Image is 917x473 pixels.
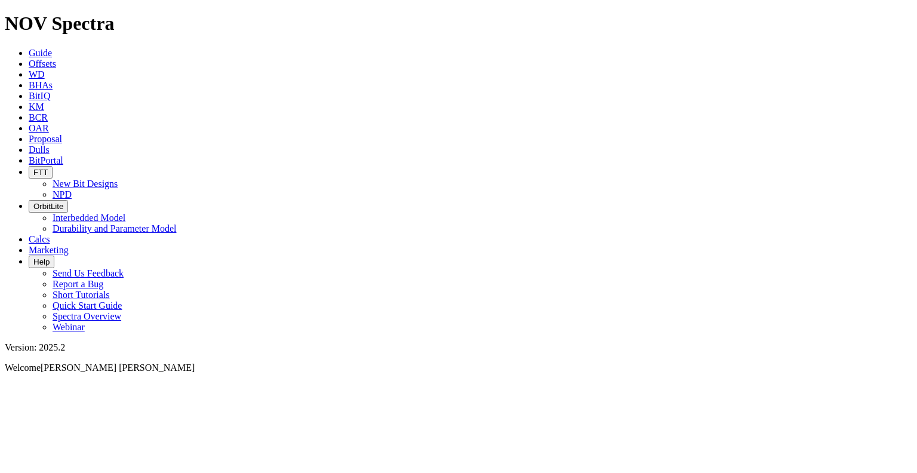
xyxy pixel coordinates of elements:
[33,168,48,177] span: FTT
[29,234,50,244] a: Calcs
[29,123,49,133] a: OAR
[29,69,45,79] a: WD
[29,59,56,69] a: Offsets
[29,256,54,268] button: Help
[5,363,912,373] p: Welcome
[29,166,53,179] button: FTT
[5,342,912,353] div: Version: 2025.2
[29,91,50,101] a: BitIQ
[53,223,177,234] a: Durability and Parameter Model
[53,268,124,278] a: Send Us Feedback
[29,145,50,155] a: Dulls
[53,300,122,311] a: Quick Start Guide
[53,189,72,199] a: NPD
[29,155,63,165] a: BitPortal
[29,48,52,58] a: Guide
[53,213,125,223] a: Interbedded Model
[53,179,118,189] a: New Bit Designs
[29,134,62,144] a: Proposal
[29,80,53,90] a: BHAs
[53,311,121,321] a: Spectra Overview
[41,363,195,373] span: [PERSON_NAME] [PERSON_NAME]
[53,279,103,289] a: Report a Bug
[29,112,48,122] a: BCR
[33,202,63,211] span: OrbitLite
[29,102,44,112] a: KM
[53,290,110,300] a: Short Tutorials
[33,257,50,266] span: Help
[29,245,69,255] a: Marketing
[5,13,912,35] h1: NOV Spectra
[53,322,85,332] a: Webinar
[29,200,68,213] button: OrbitLite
